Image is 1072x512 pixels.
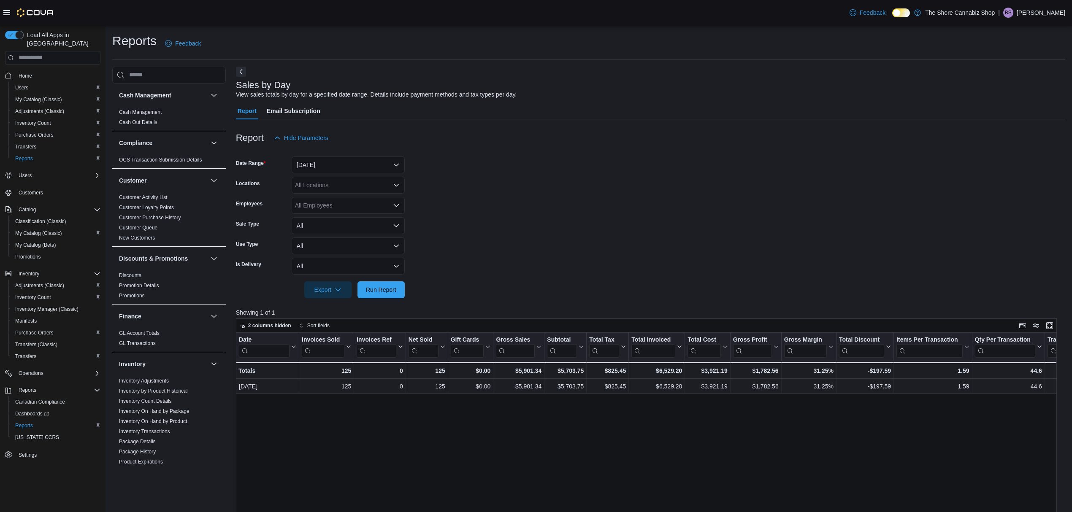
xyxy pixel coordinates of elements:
[12,240,100,250] span: My Catalog (Beta)
[236,67,246,77] button: Next
[15,155,33,162] span: Reports
[112,270,226,304] div: Discounts & Promotions
[357,336,396,357] div: Invoices Ref
[8,82,104,94] button: Users
[12,154,36,164] a: Reports
[688,336,727,357] button: Total Cost
[8,153,104,164] button: Reports
[12,118,54,128] a: Inventory Count
[15,120,51,127] span: Inventory Count
[688,336,720,357] div: Total Cost
[408,336,438,357] div: Net Sold
[15,329,54,336] span: Purchase Orders
[8,327,104,339] button: Purchase Orders
[12,83,100,93] span: Users
[267,102,320,119] span: Email Subscription
[15,269,100,279] span: Inventory
[19,270,39,277] span: Inventory
[925,8,995,18] p: The Shore Cannabiz Shop
[238,102,257,119] span: Report
[2,70,104,82] button: Home
[209,311,219,321] button: Finance
[8,117,104,129] button: Inventory Count
[15,71,35,81] a: Home
[8,216,104,227] button: Classification (Classic)
[366,286,396,294] span: Run Report
[8,227,104,239] button: My Catalog (Classic)
[496,336,535,344] div: Gross Sales
[2,268,104,280] button: Inventory
[15,269,43,279] button: Inventory
[12,420,100,431] span: Reports
[12,432,100,442] span: Washington CCRS
[8,94,104,105] button: My Catalog (Classic)
[15,450,40,460] a: Settings
[12,420,36,431] a: Reports
[15,341,57,348] span: Transfers (Classic)
[589,336,626,357] button: Total Tax
[12,316,40,326] a: Manifests
[631,366,682,376] div: $6,529.20
[631,336,682,357] button: Total Invoiced
[12,106,100,116] span: Adjustments (Classic)
[15,143,36,150] span: Transfers
[784,336,833,357] button: Gross Margin
[12,130,100,140] span: Purchase Orders
[119,272,141,279] span: Discounts
[839,366,891,376] div: -$197.59
[15,353,36,360] span: Transfers
[12,328,100,338] span: Purchase Orders
[15,132,54,138] span: Purchase Orders
[12,106,68,116] a: Adjustments (Classic)
[17,8,54,17] img: Cova
[12,351,100,361] span: Transfers
[547,336,577,344] div: Subtotal
[119,234,155,241] span: New Customers
[19,387,36,393] span: Reports
[236,321,295,331] button: 2 columns hidden
[236,90,517,99] div: View sales totals by day for a specified date range. Details include payment methods and tax type...
[8,239,104,251] button: My Catalog (Beta)
[839,381,891,391] div: -$197.59
[12,142,40,152] a: Transfers
[451,381,491,391] div: $0.00
[8,251,104,263] button: Promotions
[2,367,104,379] button: Operations
[12,94,65,105] a: My Catalog (Classic)
[271,129,332,146] button: Hide Parameters
[19,172,32,179] span: Users
[975,336,1035,344] div: Qty Per Transaction
[15,205,100,215] span: Catalog
[209,359,219,369] button: Inventory
[119,378,169,384] a: Inventory Adjustments
[15,170,35,181] button: Users
[975,336,1042,357] button: Qty Per Transaction
[860,8,885,17] span: Feedback
[975,336,1035,357] div: Qty Per Transaction
[12,328,57,338] a: Purchase Orders
[12,316,100,326] span: Manifests
[307,322,330,329] span: Sort fields
[119,156,202,163] span: OCS Transaction Submission Details
[1005,8,1012,18] span: BS
[15,70,100,81] span: Home
[119,215,181,221] a: Customer Purchase History
[119,330,160,337] span: GL Account Totals
[15,385,100,395] span: Reports
[15,230,62,237] span: My Catalog (Classic)
[119,139,152,147] h3: Compliance
[2,384,104,396] button: Reports
[292,217,405,234] button: All
[119,254,207,263] button: Discounts & Promotions
[8,303,104,315] button: Inventory Manager (Classic)
[15,449,100,460] span: Settings
[15,410,49,417] span: Dashboards
[1003,8,1013,18] div: Baily Sherman
[496,381,541,391] div: $5,901.34
[239,381,296,391] div: [DATE]
[119,330,160,336] a: GL Account Totals
[589,336,619,344] div: Total Tax
[892,8,910,17] input: Dark Mode
[408,366,445,376] div: 125
[239,336,296,357] button: Date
